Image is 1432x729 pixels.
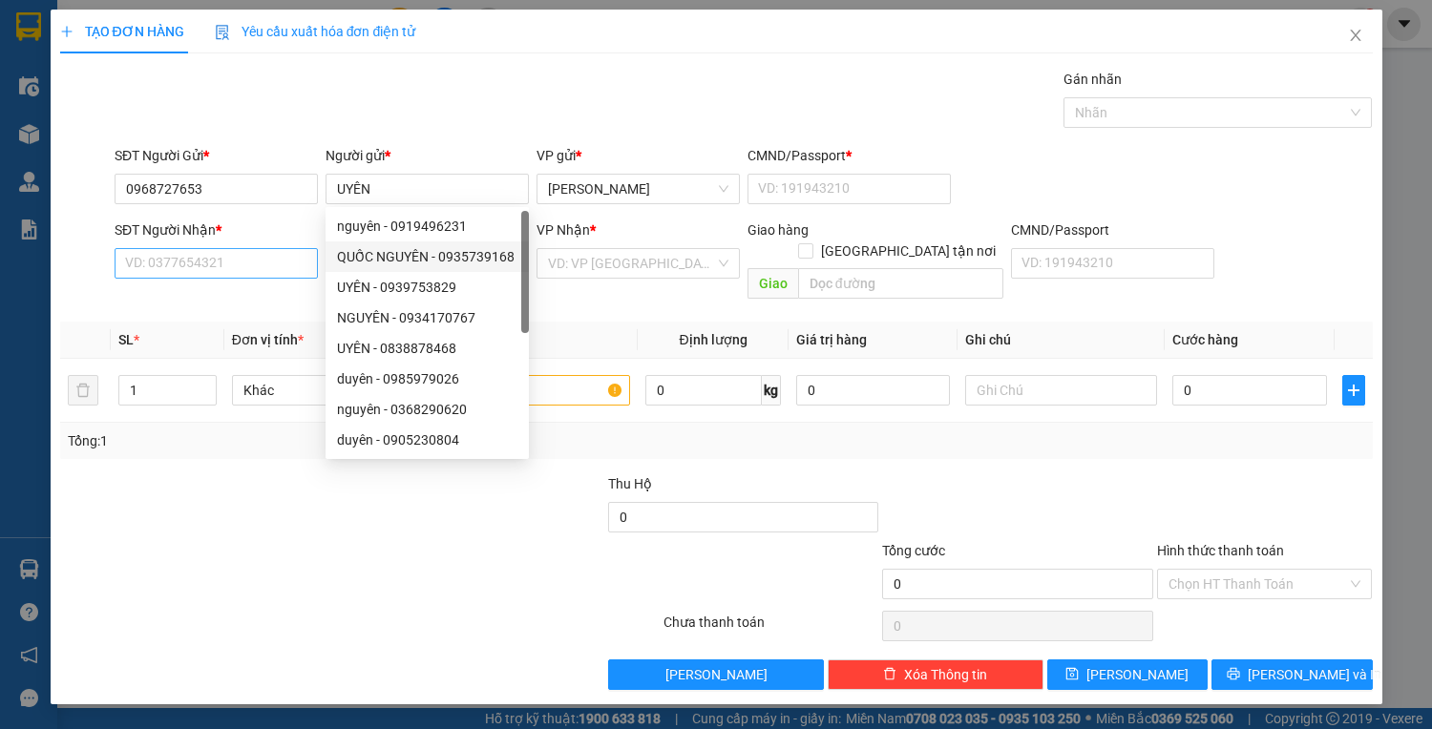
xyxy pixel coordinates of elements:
span: down [200,392,212,404]
span: kg [762,375,781,406]
div: duyên - 0985979026 [326,364,529,394]
span: [GEOGRAPHIC_DATA] tận nơi [813,240,1003,261]
div: nguyên - 0919496231 [337,216,517,237]
div: nguyên - 0919496231 [326,211,529,241]
span: Giá trị hàng [796,332,867,347]
span: Decrease Value [195,390,216,405]
div: QUỐC NGUYÊN - 0935739168 [337,246,517,267]
button: [PERSON_NAME] [608,659,824,690]
span: Khác [243,376,412,405]
div: Người gửi [326,145,529,166]
li: (c) 2017 [160,91,263,115]
span: Giao hàng [748,222,809,238]
span: plus [60,25,74,38]
span: Thu Hộ [608,476,652,491]
label: Hình thức thanh toán [1157,543,1284,558]
span: Increase Value [195,376,216,390]
span: Tổng cước [882,543,945,558]
div: NGUYÊN - 0934170767 [337,307,517,328]
img: icon [215,25,230,40]
span: plus [1343,383,1364,398]
button: save[PERSON_NAME] [1047,659,1208,690]
div: UYÊN - 0939753829 [326,272,529,302]
input: 0 [796,375,950,406]
span: Cước hàng [1172,332,1238,347]
span: close [1348,28,1363,43]
th: Ghi chú [958,322,1165,359]
div: UYÊN - 0838878468 [326,333,529,364]
button: delete [68,375,98,406]
div: QUỐC NGUYÊN - 0935739168 [326,241,529,272]
div: VP gửi [537,145,740,166]
div: duyên - 0985979026 [337,368,517,389]
div: CMND/Passport [1011,219,1214,240]
span: Giao [748,268,798,299]
span: Định lượng [680,332,748,347]
input: Ghi Chú [965,375,1157,406]
div: SĐT Người Nhận [115,219,318,240]
span: Yêu cầu xuất hóa đơn điện tử [215,24,416,39]
b: [DOMAIN_NAME] [160,73,263,88]
div: Chưa thanh toán [662,612,881,645]
div: UYÊN - 0838878468 [337,338,517,359]
span: delete [883,667,896,682]
span: [PERSON_NAME] [665,664,768,685]
div: nguyên - 0368290620 [326,394,529,425]
img: logo.jpg [207,24,253,70]
span: [PERSON_NAME] và In [1248,664,1381,685]
span: printer [1227,667,1240,682]
div: duyên - 0905230804 [337,429,517,450]
b: Trà Lan Viên [24,123,70,213]
div: NGUYÊN - 0934170767 [326,302,529,333]
span: VP Nhận [537,222,590,238]
span: [PERSON_NAME] [1086,664,1189,685]
div: nguyên - 0368290620 [337,399,517,420]
label: Gán nhãn [1063,72,1122,87]
span: SL [118,332,134,347]
button: printer[PERSON_NAME] và In [1211,659,1372,690]
div: Tổng: 1 [68,430,555,451]
span: Xóa Thông tin [904,664,987,685]
div: SĐT Người Gửi [115,145,318,166]
button: deleteXóa Thông tin [828,659,1043,690]
span: TẠO ĐƠN HÀNG [60,24,184,39]
span: Lê Hồng Phong [548,175,728,203]
input: Dọc đường [798,268,1003,299]
div: UYÊN - 0939753829 [337,277,517,298]
div: duyên - 0905230804 [326,425,529,455]
span: save [1065,667,1079,682]
span: up [200,379,212,390]
input: VD: Bàn, Ghế [439,375,631,406]
span: Đơn vị tính [232,332,304,347]
div: CMND/Passport [748,145,951,166]
b: Trà Lan Viên - Gửi khách hàng [117,28,189,217]
button: plus [1342,375,1365,406]
button: Close [1329,10,1382,63]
